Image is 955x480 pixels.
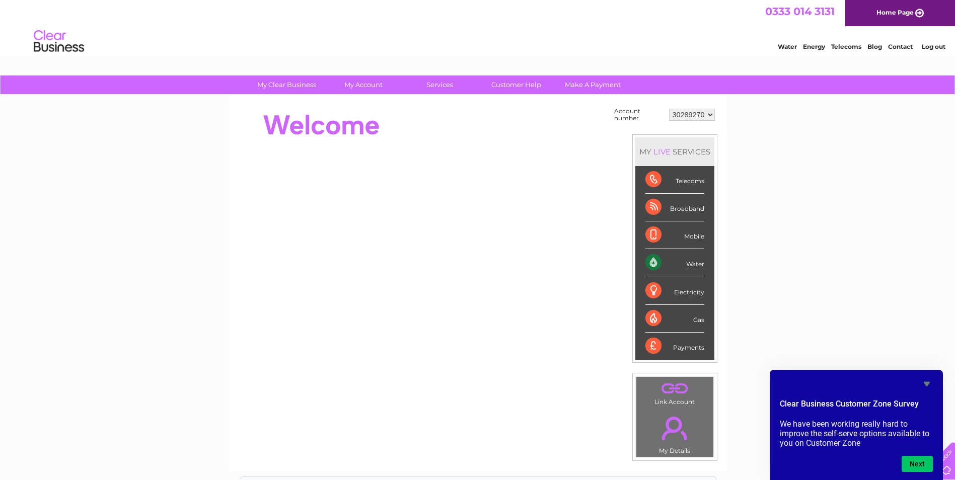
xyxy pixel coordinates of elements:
[639,411,711,446] a: .
[322,75,405,94] a: My Account
[831,43,861,50] a: Telecoms
[636,376,714,408] td: Link Account
[765,5,835,18] a: 0333 014 3131
[645,249,704,277] div: Water
[475,75,558,94] a: Customer Help
[780,419,933,448] p: We have been working really hard to improve the self-serve options available to you on Customer Zone
[867,43,882,50] a: Blog
[651,147,673,156] div: LIVE
[635,137,714,166] div: MY SERVICES
[645,166,704,194] div: Telecoms
[398,75,481,94] a: Services
[921,378,933,390] button: Hide survey
[778,43,797,50] a: Water
[645,277,704,305] div: Electricity
[639,379,711,397] a: .
[645,194,704,221] div: Broadband
[245,75,328,94] a: My Clear Business
[780,398,933,415] h2: Clear Business Customer Zone Survey
[645,305,704,333] div: Gas
[645,333,704,360] div: Payments
[636,408,714,457] td: My Details
[551,75,634,94] a: Make A Payment
[240,6,716,49] div: Clear Business is a trading name of Verastar Limited (registered in [GEOGRAPHIC_DATA] No. 3667643...
[888,43,913,50] a: Contact
[612,105,667,124] td: Account number
[902,456,933,472] button: Next question
[922,43,945,50] a: Log out
[803,43,825,50] a: Energy
[780,378,933,472] div: Clear Business Customer Zone Survey
[33,26,85,57] img: logo.png
[645,221,704,249] div: Mobile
